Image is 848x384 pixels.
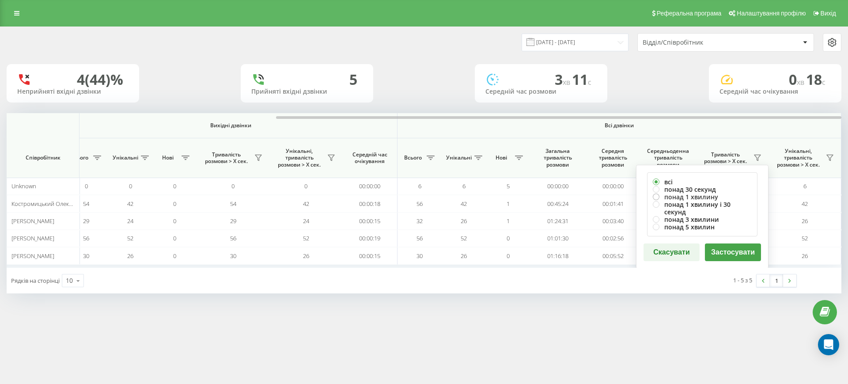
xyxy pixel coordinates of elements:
[173,252,176,260] span: 0
[719,88,831,95] div: Середній час очікування
[68,154,91,161] span: Всього
[230,200,236,208] span: 54
[17,88,129,95] div: Неприйняті вхідні дзвінки
[11,200,85,208] span: Костромицький Олександр
[530,178,585,195] td: 00:00:00
[173,217,176,225] span: 0
[461,217,467,225] span: 26
[416,200,423,208] span: 56
[653,201,752,216] label: понад 1 хвилину і 30 секунд
[418,182,421,190] span: 6
[66,276,73,285] div: 10
[173,182,176,190] span: 0
[14,154,72,161] span: Співробітник
[303,200,309,208] span: 42
[127,217,133,225] span: 24
[585,213,640,230] td: 00:03:40
[83,252,89,260] span: 30
[657,10,722,17] span: Реферальна програма
[773,148,823,168] span: Унікальні, тривалість розмови > Х сек.
[231,182,235,190] span: 0
[416,234,423,242] span: 56
[653,193,752,201] label: понад 1 хвилину
[85,182,88,190] span: 0
[85,122,377,129] span: Вихідні дзвінки
[304,182,307,190] span: 0
[461,252,467,260] span: 26
[802,252,808,260] span: 26
[416,252,423,260] span: 30
[342,195,397,212] td: 00:00:18
[585,247,640,264] td: 00:05:52
[572,70,591,89] span: 11
[585,230,640,247] td: 00:02:56
[402,154,424,161] span: Всього
[11,182,36,190] span: Unknown
[507,200,510,208] span: 1
[127,252,133,260] span: 26
[803,182,806,190] span: 6
[530,247,585,264] td: 01:16:18
[563,77,572,87] span: хв
[446,154,472,161] span: Унікальні
[173,200,176,208] span: 0
[83,217,89,225] span: 29
[424,122,815,129] span: Всі дзвінки
[127,234,133,242] span: 52
[585,178,640,195] td: 00:00:00
[157,154,179,161] span: Нові
[230,217,236,225] span: 29
[507,234,510,242] span: 0
[647,148,689,168] span: Середньоденна тривалість розмови
[806,70,825,89] span: 18
[592,148,634,168] span: Середня тривалість розмови
[700,151,751,165] span: Тривалість розмови > Х сек.
[737,10,806,17] span: Налаштування профілю
[230,252,236,260] span: 30
[653,186,752,193] label: понад 30 секунд
[537,148,579,168] span: Загальна тривалість розмови
[821,10,836,17] span: Вихід
[251,88,363,95] div: Прийняті вхідні дзвінки
[643,39,748,46] div: Відділ/Співробітник
[507,252,510,260] span: 0
[11,252,54,260] span: [PERSON_NAME]
[530,213,585,230] td: 01:24:31
[644,243,700,261] button: Скасувати
[530,230,585,247] td: 01:01:30
[461,234,467,242] span: 52
[802,234,808,242] span: 52
[127,200,133,208] span: 42
[349,151,390,165] span: Середній час очікування
[274,148,325,168] span: Унікальні, тривалість розмови > Х сек.
[83,234,89,242] span: 56
[342,247,397,264] td: 00:00:15
[733,276,752,285] div: 1 - 5 з 5
[113,154,138,161] span: Унікальні
[462,182,466,190] span: 6
[303,252,309,260] span: 26
[507,217,510,225] span: 1
[342,178,397,195] td: 00:00:00
[555,70,572,89] span: 3
[507,182,510,190] span: 5
[802,200,808,208] span: 42
[770,274,783,287] a: 1
[818,334,839,355] div: Open Intercom Messenger
[585,195,640,212] td: 00:01:41
[230,234,236,242] span: 56
[303,217,309,225] span: 24
[802,217,808,225] span: 26
[342,213,397,230] td: 00:00:15
[490,154,512,161] span: Нові
[173,234,176,242] span: 0
[530,195,585,212] td: 00:45:24
[653,216,752,223] label: понад 3 хвилини
[11,217,54,225] span: [PERSON_NAME]
[461,200,467,208] span: 42
[83,200,89,208] span: 54
[822,77,825,87] span: c
[11,234,54,242] span: [PERSON_NAME]
[342,230,397,247] td: 00:00:19
[588,77,591,87] span: c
